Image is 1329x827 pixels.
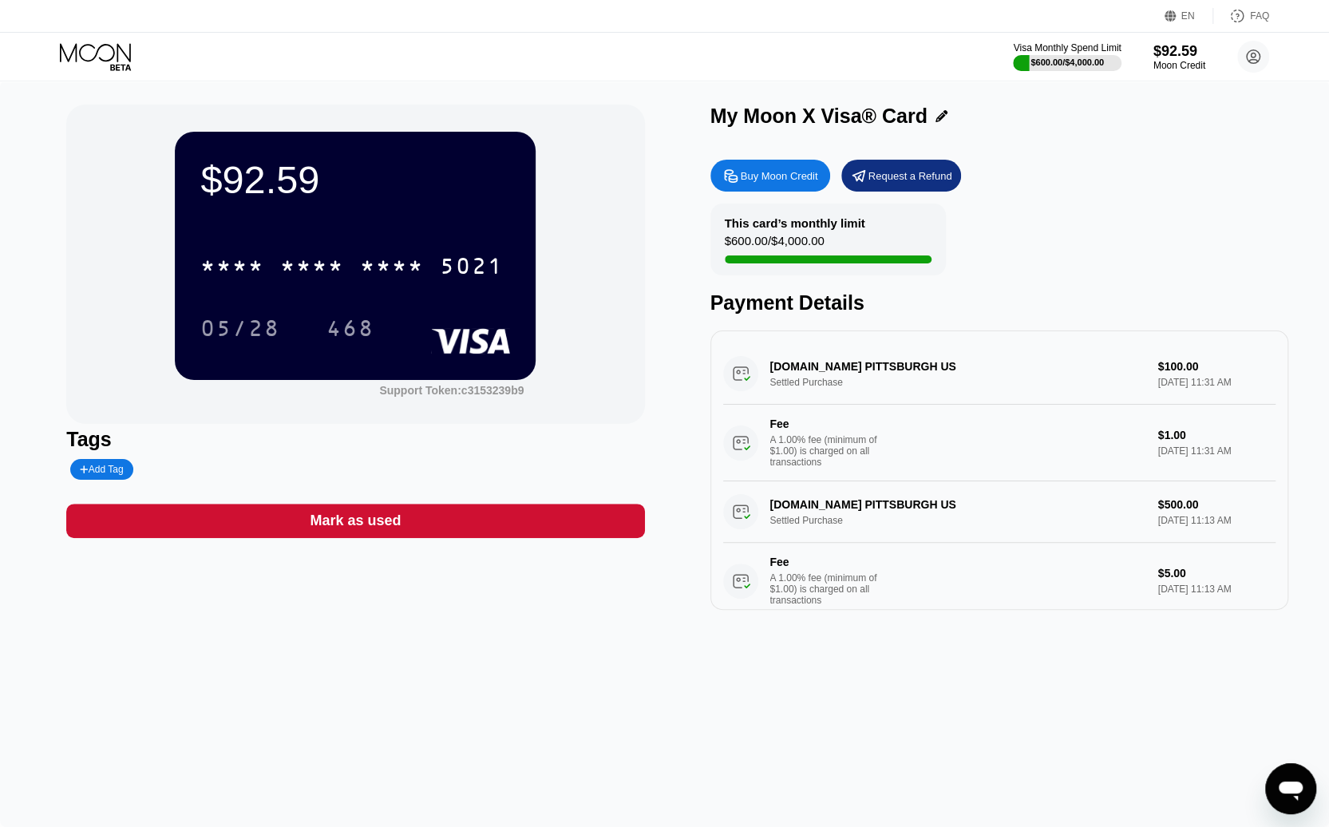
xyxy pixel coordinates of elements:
div: Request a Refund [868,169,952,183]
div: 05/28 [200,318,280,343]
div: Add Tag [70,459,133,480]
div: Fee [770,417,882,430]
div: Mark as used [66,504,644,538]
div: $600.00 / $4,000.00 [725,234,825,255]
div: Fee [770,556,882,568]
div: Visa Monthly Spend Limit [1013,42,1121,53]
iframe: Button to launch messaging window [1265,763,1316,814]
div: 5021 [440,255,504,281]
div: [DATE] 11:31 AM [1158,445,1276,457]
div: A 1.00% fee (minimum of $1.00) is charged on all transactions [770,434,890,468]
div: Tags [66,428,644,451]
div: My Moon X Visa® Card [710,105,928,128]
div: A 1.00% fee (minimum of $1.00) is charged on all transactions [770,572,890,606]
div: $92.59Moon Credit [1153,43,1205,71]
div: Support Token:c3153239b9 [379,384,524,397]
div: 468 [326,318,374,343]
div: 468 [314,308,386,348]
div: $92.59 [1153,43,1205,60]
div: Add Tag [80,464,123,475]
div: Visa Monthly Spend Limit$600.00/$4,000.00 [1013,42,1121,71]
div: Buy Moon Credit [710,160,830,192]
div: EN [1165,8,1213,24]
div: Buy Moon Credit [741,169,818,183]
div: $600.00 / $4,000.00 [1030,57,1104,67]
div: $92.59 [200,157,510,202]
div: EN [1181,10,1195,22]
div: FAQ [1213,8,1269,24]
div: This card’s monthly limit [725,216,865,230]
div: 05/28 [188,308,292,348]
div: Support Token: c3153239b9 [379,384,524,397]
div: Mark as used [310,512,401,530]
div: [DATE] 11:13 AM [1158,584,1276,595]
div: Payment Details [710,291,1288,315]
div: Moon Credit [1153,60,1205,71]
div: FeeA 1.00% fee (minimum of $1.00) is charged on all transactions$1.00[DATE] 11:31 AM [723,405,1276,481]
div: Request a Refund [841,160,961,192]
div: $5.00 [1158,567,1276,580]
div: FeeA 1.00% fee (minimum of $1.00) is charged on all transactions$5.00[DATE] 11:13 AM [723,543,1276,619]
div: $1.00 [1158,429,1276,441]
div: FAQ [1250,10,1269,22]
